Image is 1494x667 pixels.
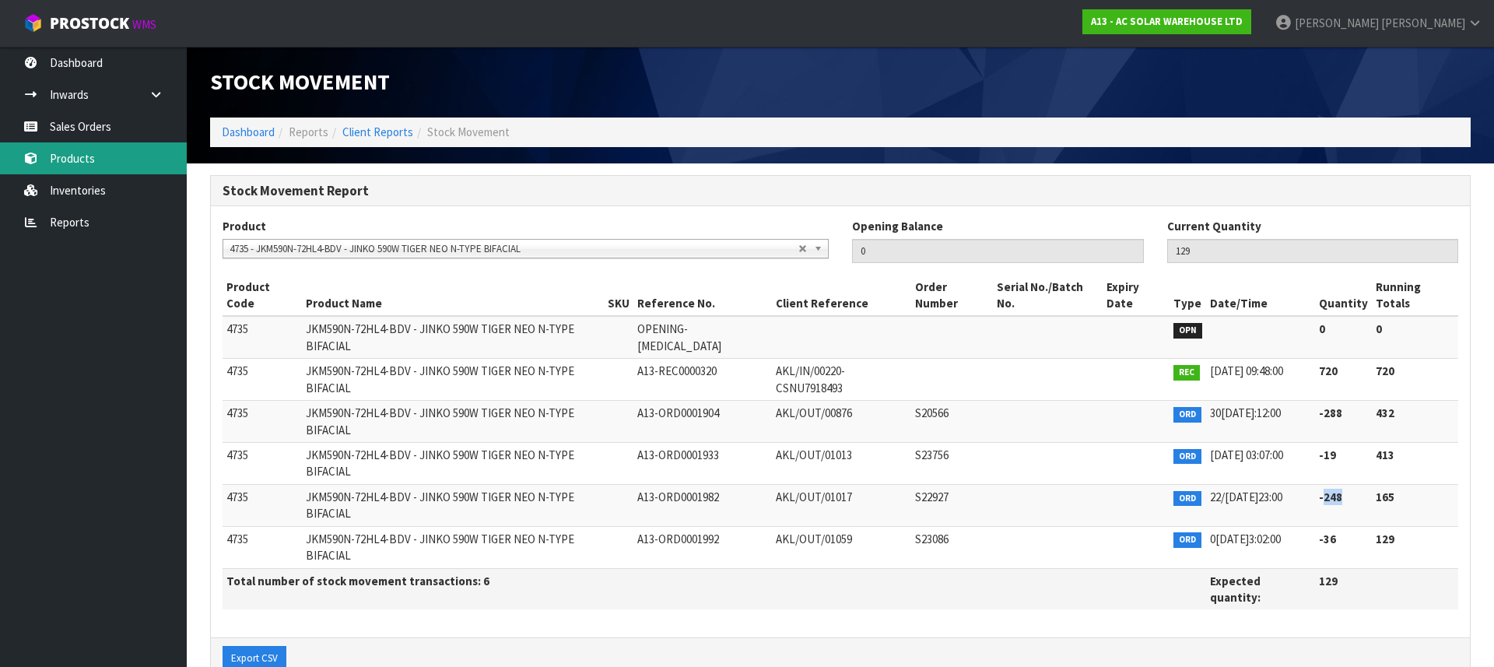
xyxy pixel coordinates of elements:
[1376,405,1394,420] strong: 432
[306,448,574,479] span: JKM590N-72HL4-BDV - JINKO 590W TIGER NEO N-TYPE BIFACIAL
[1167,218,1261,234] label: Current Quantity
[915,405,949,420] span: S20566
[226,490,248,504] span: 4735
[230,240,798,258] span: 4735 - JKM590N-72HL4-BDV - JINKO 590W TIGER NEO N-TYPE BIFACIAL
[1372,275,1458,317] th: Running Totals
[1210,574,1261,605] strong: Expected quantity:
[1381,16,1465,30] span: [PERSON_NAME]
[915,532,949,546] span: S23086
[1210,490,1282,504] span: 22/[DATE]23:00
[637,490,719,504] span: A13-ORD0001982
[852,218,943,234] label: Opening Balance
[776,405,852,420] span: AKL/OUT/00876
[604,275,633,317] th: SKU
[226,532,248,546] span: 4735
[911,275,993,317] th: Order Number
[306,405,574,437] span: JKM590N-72HL4-BDV - JINKO 590W TIGER NEO N-TYPE BIFACIAL
[1319,448,1336,462] strong: -19
[915,448,949,462] span: S23756
[306,490,574,521] span: JKM590N-72HL4-BDV - JINKO 590W TIGER NEO N-TYPE BIFACIAL
[1319,490,1342,504] strong: -248
[306,321,574,353] span: JKM590N-72HL4-BDV - JINKO 590W TIGER NEO N-TYPE BIFACIAL
[1376,532,1394,546] strong: 129
[993,275,1103,317] th: Serial No./Batch No.
[306,363,574,395] span: JKM590N-72HL4-BDV - JINKO 590W TIGER NEO N-TYPE BIFACIAL
[1173,532,1201,548] span: ORD
[1173,491,1201,507] span: ORD
[1170,275,1206,317] th: Type
[633,275,772,317] th: Reference No.
[306,532,574,563] span: JKM590N-72HL4-BDV - JINKO 590W TIGER NEO N-TYPE BIFACIAL
[1173,323,1202,339] span: OPN
[637,405,719,420] span: A13-ORD0001904
[226,448,248,462] span: 4735
[342,125,413,139] a: Client Reports
[1210,363,1283,378] span: [DATE] 09:48:00
[132,17,156,32] small: WMS
[776,490,852,504] span: AKL/OUT/01017
[776,532,852,546] span: AKL/OUT/01059
[1376,321,1382,336] strong: 0
[1173,365,1200,381] span: REC
[1319,574,1338,588] strong: 129
[289,125,328,139] span: Reports
[226,405,248,420] span: 4735
[1376,448,1394,462] strong: 413
[427,125,510,139] span: Stock Movement
[1315,275,1372,317] th: Quantity
[23,13,43,33] img: cube-alt.png
[637,321,721,353] span: OPENING-[MEDICAL_DATA]
[226,363,248,378] span: 4735
[223,218,266,234] label: Product
[1091,15,1243,28] strong: A13 - AC SOLAR WAREHOUSE LTD
[222,125,275,139] a: Dashboard
[637,532,719,546] span: A13-ORD0001992
[1319,363,1338,378] strong: 720
[637,448,719,462] span: A13-ORD0001933
[1319,405,1342,420] strong: -288
[1103,275,1170,317] th: Expiry Date
[637,363,717,378] span: A13-REC0000320
[223,184,1458,198] h3: Stock Movement Report
[772,275,911,317] th: Client Reference
[226,574,489,588] strong: Total number of stock movement transactions: 6
[1319,532,1336,546] strong: -36
[223,275,302,317] th: Product Code
[210,68,390,96] span: Stock Movement
[1210,448,1283,462] span: [DATE] 03:07:00
[776,363,845,395] span: AKL/IN/00220-CSNU7918493
[776,448,852,462] span: AKL/OUT/01013
[1376,363,1394,378] strong: 720
[302,275,604,317] th: Product Name
[1319,321,1325,336] strong: 0
[226,321,248,336] span: 4735
[915,490,949,504] span: S22927
[1206,275,1315,317] th: Date/Time
[1210,532,1281,546] span: 0[DATE]3:02:00
[1210,405,1281,420] span: 30[DATE]:12:00
[50,13,129,33] span: ProStock
[1376,490,1394,504] strong: 165
[1173,449,1201,465] span: ORD
[1173,407,1201,423] span: ORD
[1295,16,1379,30] span: [PERSON_NAME]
